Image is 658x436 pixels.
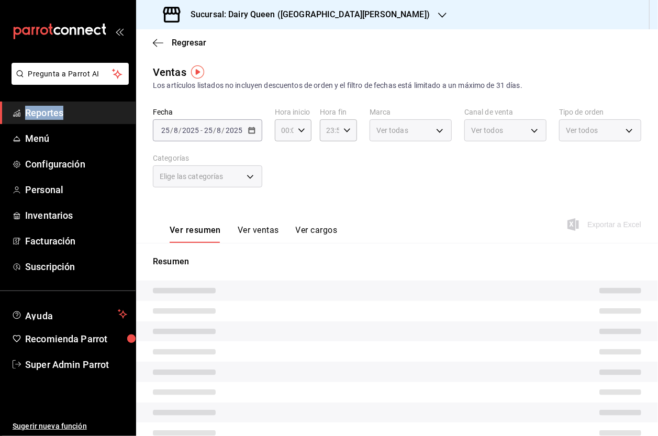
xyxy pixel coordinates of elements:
[238,225,279,243] button: Ver ventas
[376,125,408,136] span: Ver todas
[153,64,186,80] div: Ventas
[370,109,452,116] label: Marca
[28,69,113,80] span: Pregunta a Parrot AI
[275,109,312,116] label: Hora inicio
[191,65,204,79] img: Tooltip marker
[115,27,124,36] button: open_drawer_menu
[12,63,129,85] button: Pregunta a Parrot AI
[204,126,213,135] input: --
[153,38,206,48] button: Regresar
[25,157,127,171] span: Configuración
[25,332,127,346] span: Recomienda Parrot
[213,126,216,135] span: /
[566,125,598,136] span: Ver todos
[200,126,203,135] span: -
[179,126,182,135] span: /
[25,234,127,248] span: Facturación
[25,357,127,372] span: Super Admin Parrot
[25,183,127,197] span: Personal
[464,109,547,116] label: Canal de venta
[25,106,127,120] span: Reportes
[25,208,127,222] span: Inventarios
[559,109,641,116] label: Tipo de orden
[217,126,222,135] input: --
[471,125,503,136] span: Ver todos
[161,126,170,135] input: --
[153,109,262,116] label: Fecha
[160,171,224,182] span: Elige las categorías
[173,126,179,135] input: --
[182,8,430,21] h3: Sucursal: Dairy Queen ([GEOGRAPHIC_DATA][PERSON_NAME])
[25,308,114,320] span: Ayuda
[153,255,641,268] p: Resumen
[225,126,243,135] input: ----
[170,225,337,243] div: navigation tabs
[296,225,338,243] button: Ver cargos
[222,126,225,135] span: /
[25,260,127,274] span: Suscripción
[153,155,262,162] label: Categorías
[25,131,127,146] span: Menú
[170,126,173,135] span: /
[320,109,357,116] label: Hora fin
[13,421,127,432] span: Sugerir nueva función
[170,225,221,243] button: Ver resumen
[182,126,199,135] input: ----
[153,80,641,91] div: Los artículos listados no incluyen descuentos de orden y el filtro de fechas está limitado a un m...
[172,38,206,48] span: Regresar
[7,76,129,87] a: Pregunta a Parrot AI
